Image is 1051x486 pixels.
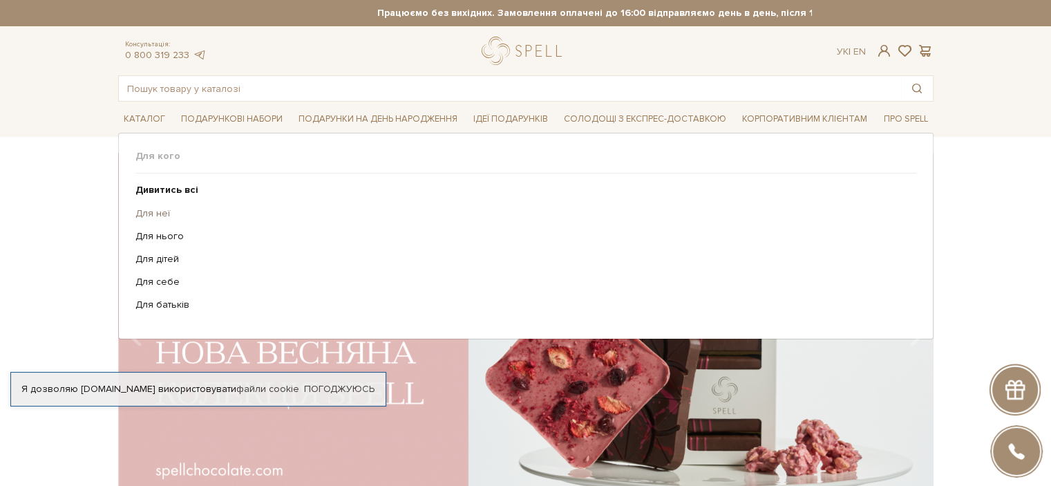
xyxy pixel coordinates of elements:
a: Дивитись всі [135,184,906,196]
a: 0 800 319 233 [125,49,189,61]
b: Дивитись всі [135,184,198,196]
a: Погоджуюсь [304,383,375,395]
span: | [849,46,851,57]
a: Солодощі з експрес-доставкою [558,107,732,131]
span: Для кого [135,150,916,162]
a: Для нього [135,230,906,243]
input: Пошук товару у каталозі [119,76,901,101]
a: Для неї [135,207,906,220]
div: Я дозволяю [DOMAIN_NAME] використовувати [11,383,386,395]
span: Подарункові набори [176,109,288,130]
span: Про Spell [878,109,933,130]
button: Пошук товару у каталозі [901,76,933,101]
span: Ідеї подарунків [468,109,553,130]
a: Корпоративним клієнтам [737,107,873,131]
a: En [853,46,866,57]
span: Подарунки на День народження [293,109,463,130]
div: Ук [837,46,866,58]
span: Каталог [118,109,171,130]
a: файли cookie [236,383,299,395]
div: Каталог [118,133,934,339]
a: Для дітей [135,253,906,265]
a: Для себе [135,276,906,288]
a: telegram [193,49,207,61]
span: Консультація: [125,40,207,49]
a: Для батьків [135,299,906,311]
